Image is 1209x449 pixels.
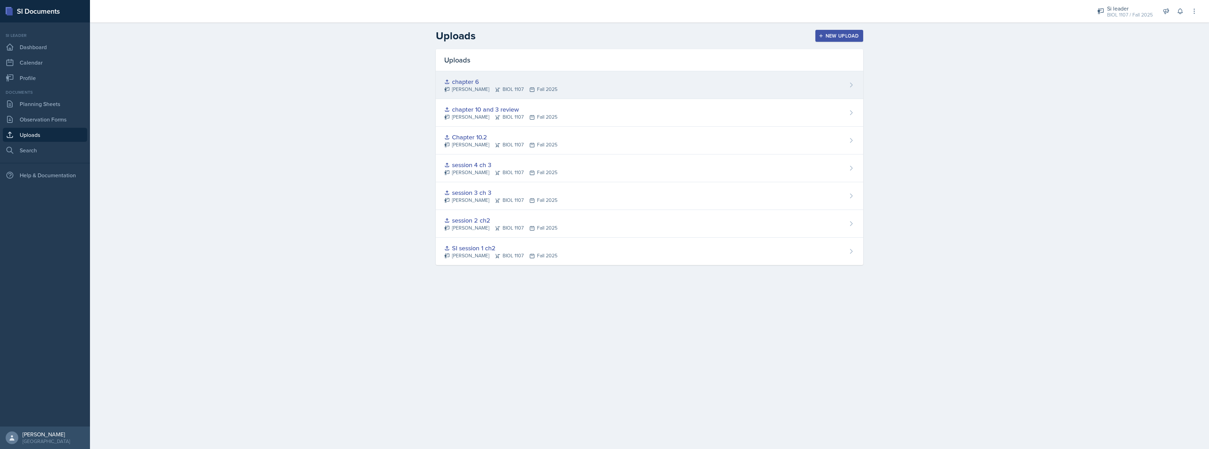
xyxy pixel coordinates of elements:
div: chapter 6 [444,77,557,86]
a: Uploads [3,128,87,142]
div: session 3 ch 3 [444,188,557,197]
a: Planning Sheets [3,97,87,111]
div: [PERSON_NAME] BIOL 1107 Fall 2025 [444,113,557,121]
a: session 2 ch2 [PERSON_NAME]BIOL 1107Fall 2025 [436,210,863,238]
a: Profile [3,71,87,85]
div: [PERSON_NAME] BIOL 1107 Fall 2025 [444,197,557,204]
div: Documents [3,89,87,95]
div: [PERSON_NAME] BIOL 1107 Fall 2025 [444,224,557,232]
a: session 4 ch 3 [PERSON_NAME]BIOL 1107Fall 2025 [436,154,863,182]
div: Help & Documentation [3,168,87,182]
div: BIOL 1107 / Fall 2025 [1107,11,1153,19]
a: Observation Forms [3,112,87,126]
div: chapter 10 and 3 review [444,105,557,114]
div: Si leader [3,32,87,39]
div: [PERSON_NAME] BIOL 1107 Fall 2025 [444,141,557,148]
a: chapter 10 and 3 review [PERSON_NAME]BIOL 1107Fall 2025 [436,99,863,127]
div: Si leader [1107,4,1153,13]
div: Chapter 10.2 [444,132,557,142]
div: [PERSON_NAME] BIOL 1107 Fall 2025 [444,86,557,93]
div: SI session 1 ch2 [444,243,557,253]
a: chapter 6 [PERSON_NAME]BIOL 1107Fall 2025 [436,71,863,99]
a: Dashboard [3,40,87,54]
a: Calendar [3,55,87,70]
button: New Upload [815,30,864,42]
h2: Uploads [436,29,476,42]
div: session 4 ch 3 [444,160,557,170]
div: session 2 ch2 [444,216,557,225]
div: [PERSON_NAME] [22,431,70,438]
div: [PERSON_NAME] BIOL 1107 Fall 2025 [444,252,557,259]
div: [PERSON_NAME] BIOL 1107 Fall 2025 [444,169,557,176]
a: Chapter 10.2 [PERSON_NAME]BIOL 1107Fall 2025 [436,127,863,154]
div: Uploads [436,49,863,71]
a: Search [3,143,87,157]
div: [GEOGRAPHIC_DATA] [22,438,70,445]
a: SI session 1 ch2 [PERSON_NAME]BIOL 1107Fall 2025 [436,238,863,265]
a: session 3 ch 3 [PERSON_NAME]BIOL 1107Fall 2025 [436,182,863,210]
div: New Upload [820,33,859,39]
